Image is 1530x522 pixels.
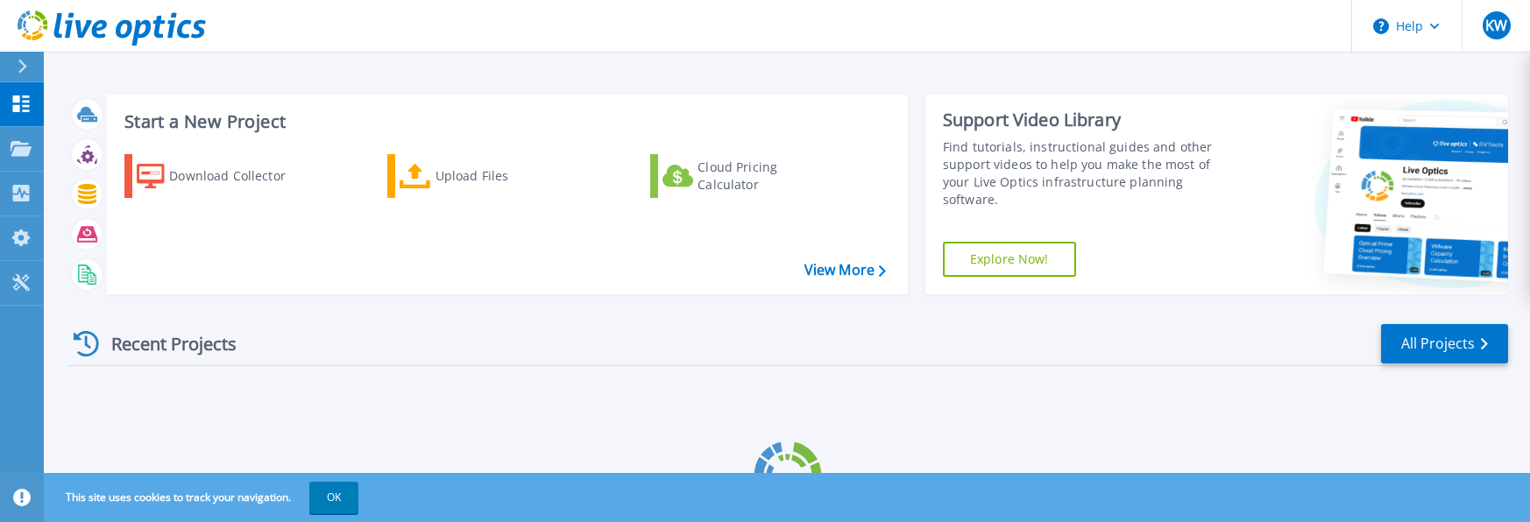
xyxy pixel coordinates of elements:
[698,159,838,194] div: Cloud Pricing Calculator
[124,112,885,131] h3: Start a New Project
[650,154,846,198] a: Cloud Pricing Calculator
[387,154,583,198] a: Upload Files
[48,482,358,513] span: This site uses cookies to track your navigation.
[943,138,1238,208] div: Find tutorials, instructional guides and other support videos to help you make the most of your L...
[1485,18,1507,32] span: KW
[804,262,886,279] a: View More
[1381,324,1508,363] a: All Projects
[309,482,358,513] button: OK
[169,159,309,194] div: Download Collector
[943,109,1238,131] div: Support Video Library
[124,154,320,198] a: Download Collector
[436,159,576,194] div: Upload Files
[943,242,1076,277] a: Explore Now!
[67,322,260,365] div: Recent Projects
